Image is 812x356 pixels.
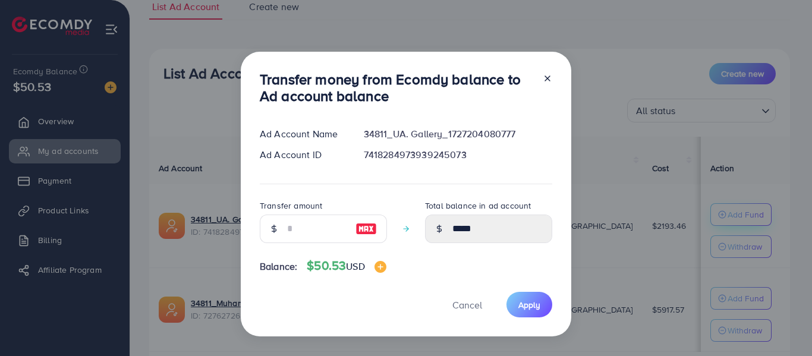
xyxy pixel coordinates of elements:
span: Balance: [260,260,297,273]
label: Transfer amount [260,200,322,212]
button: Cancel [438,292,497,317]
span: Cancel [452,298,482,311]
div: Ad Account Name [250,127,354,141]
span: USD [346,260,364,273]
div: 7418284973939245073 [354,148,562,162]
h3: Transfer money from Ecomdy balance to Ad account balance [260,71,533,105]
img: image [374,261,386,273]
button: Apply [506,292,552,317]
iframe: Chat [761,303,803,347]
div: 34811_UA. Gallery_1727204080777 [354,127,562,141]
img: image [355,222,377,236]
div: Ad Account ID [250,148,354,162]
h4: $50.53 [307,259,386,273]
label: Total balance in ad account [425,200,531,212]
span: Apply [518,299,540,311]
